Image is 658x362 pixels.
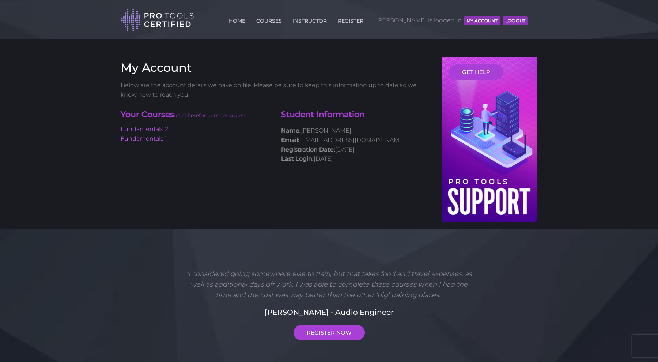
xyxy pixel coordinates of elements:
a: Fundamentals 1 [121,135,167,142]
a: INSTRUCTOR [291,14,329,25]
strong: Last Login: [281,155,314,162]
span: [PERSON_NAME] is logged in [376,10,528,31]
img: Pro Tools Certified Logo [121,8,194,32]
a: REGISTER NOW [294,325,365,340]
a: GET HELP [449,64,503,80]
a: here [188,112,199,119]
p: "I considered going somewhere else to train, but that takes food and travel expenses, as well as ... [183,269,475,300]
p: Below are the account details we have on file. Please be sure to keep this information up to date... [121,81,431,99]
p: [PERSON_NAME] [EMAIL_ADDRESS][DOMAIN_NAME] [DATE] [DATE] [281,126,431,163]
h5: [PERSON_NAME] - Audio Engineer [121,307,537,318]
h4: Student Information [281,109,431,120]
a: REGISTER [336,14,365,25]
button: Log Out [503,16,528,25]
h4: Your Courses [121,109,270,121]
a: HOME [227,14,247,25]
button: MY ACCOUNT [464,16,500,25]
span: (click for another course) [174,112,248,119]
a: COURSES [254,14,284,25]
strong: Name: [281,127,301,134]
a: Fundamentals 2 [121,126,168,133]
h3: My Account [121,61,431,75]
strong: Registration Date: [281,146,335,153]
strong: Email: [281,137,299,143]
